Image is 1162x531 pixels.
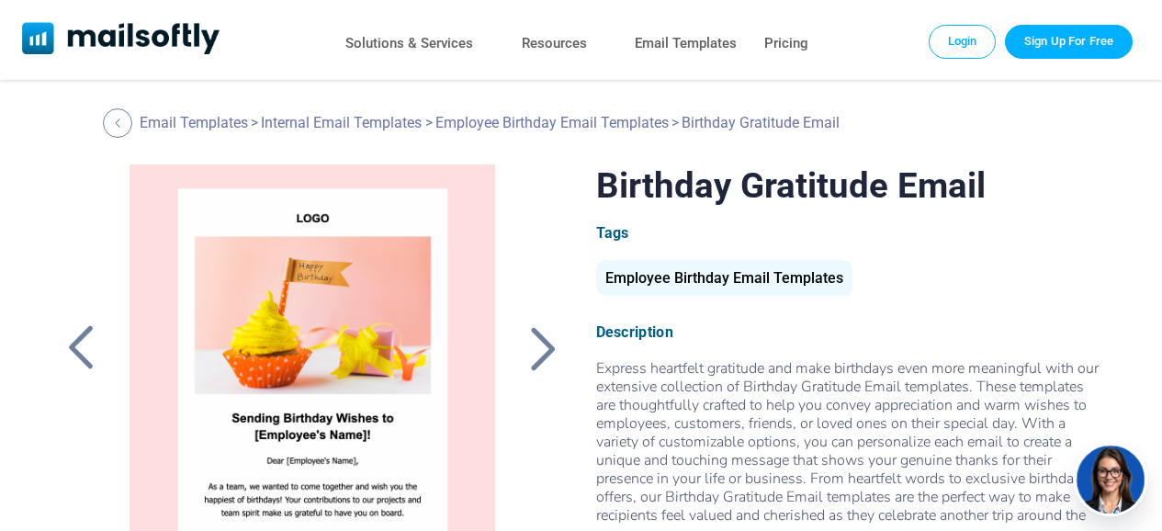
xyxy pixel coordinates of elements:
a: Back [103,108,137,138]
a: Solutions & Services [345,30,473,57]
a: Pricing [764,30,808,57]
div: Employee Birthday Email Templates [596,260,852,296]
a: Resources [522,30,587,57]
a: Mailsoftly [22,22,220,58]
a: Back [520,324,566,372]
a: Email Templates [140,114,248,131]
a: Employee Birthday Email Templates [435,114,669,131]
h1: Birthday Gratitude Email [596,164,1104,206]
div: Description [596,323,1104,341]
a: Email Templates [635,30,737,57]
a: Back [58,324,104,372]
div: Tags [596,224,1104,242]
a: Trial [1005,25,1133,58]
a: Login [929,25,997,58]
a: Internal Email Templates [261,114,422,131]
a: Employee Birthday Email Templates [596,277,852,285]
